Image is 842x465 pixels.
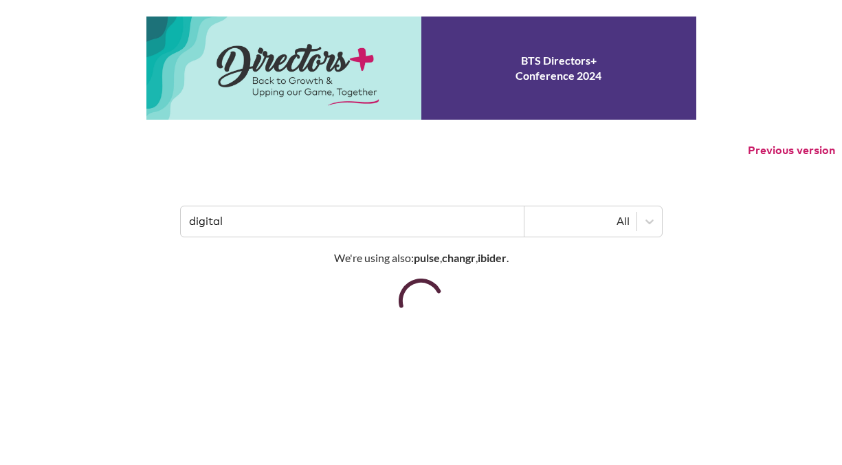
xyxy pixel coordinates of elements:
button: Previous version [748,143,835,158]
strong: ibider [478,251,507,264]
strong: pulse [414,251,440,264]
a: Conference 2024 [146,17,696,120]
input: Find contents, pages and demos... [181,206,524,237]
div: All [531,213,630,228]
strong: changr [442,251,476,264]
